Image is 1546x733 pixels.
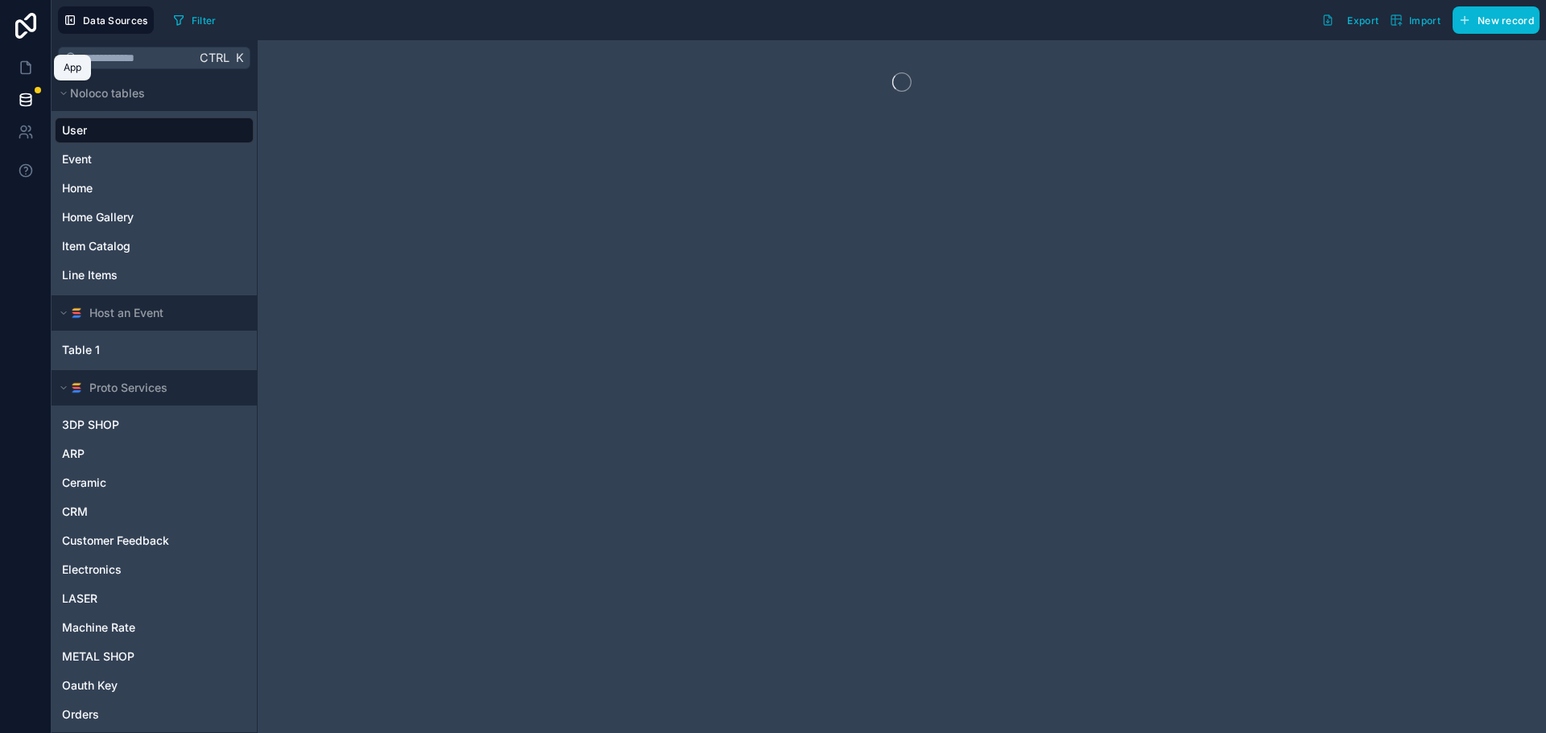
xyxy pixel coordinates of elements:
[1453,6,1540,34] button: New record
[1478,14,1534,27] span: New record
[1409,14,1441,27] span: Import
[1316,6,1384,34] button: Export
[1347,14,1379,27] span: Export
[167,8,222,32] button: Filter
[234,52,245,64] span: K
[83,14,148,27] span: Data Sources
[64,61,81,74] div: App
[58,6,154,34] button: Data Sources
[198,47,231,68] span: Ctrl
[192,14,217,27] span: Filter
[1384,6,1446,34] button: Import
[1446,6,1540,34] a: New record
